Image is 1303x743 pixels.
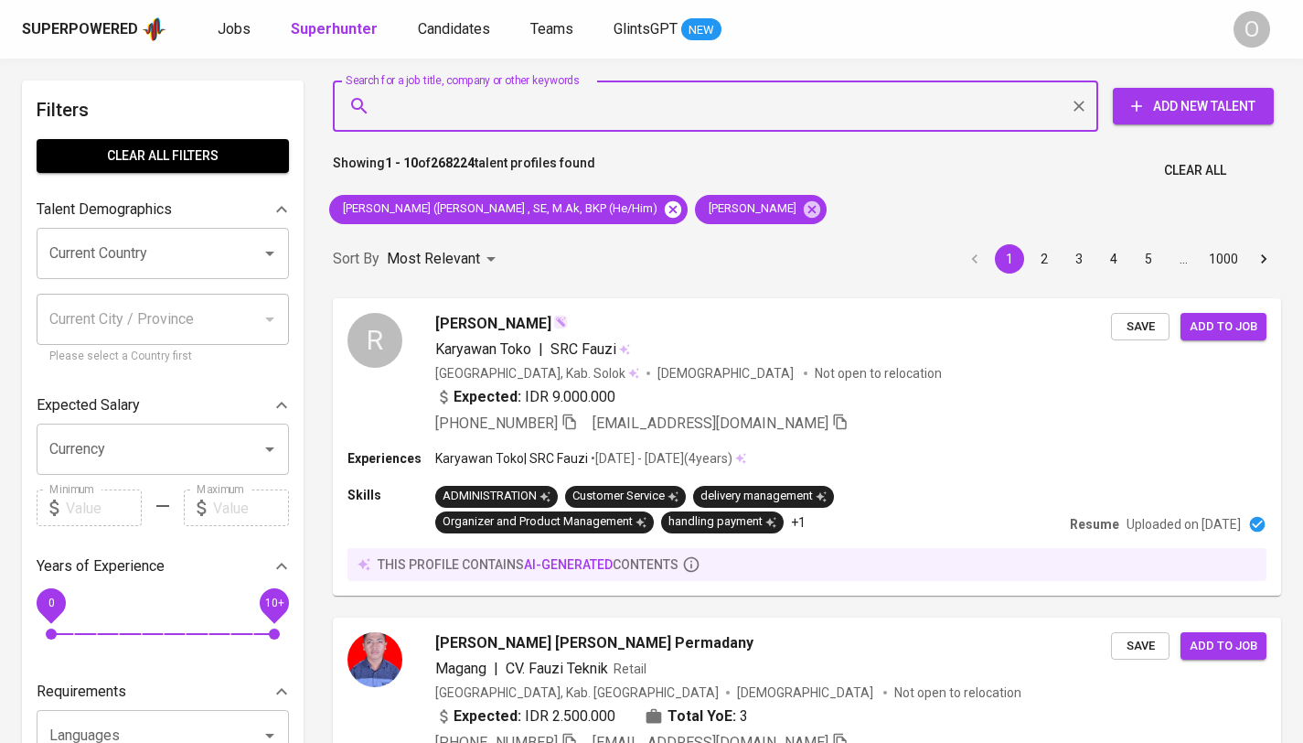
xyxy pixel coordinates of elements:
[614,18,721,41] a: GlintsGPT NEW
[524,557,613,572] span: AI-generated
[454,705,521,727] b: Expected:
[791,513,806,532] p: +1
[329,195,688,224] div: [PERSON_NAME] ([PERSON_NAME] , SE, M.Ak, BKP (He/Him)
[435,415,558,432] span: [PHONE_NUMBER]
[1113,88,1274,124] button: Add New Talent
[435,660,486,677] span: Magang
[1099,244,1128,274] button: Go to page 4
[668,705,736,727] b: Total YoE:
[1066,93,1092,119] button: Clear
[1120,317,1160,338] span: Save
[435,705,615,727] div: IDR 2.500.000
[387,248,480,270] p: Most Relevant
[1064,244,1094,274] button: Go to page 3
[894,684,1021,702] p: Not open to relocation
[37,673,289,710] div: Requirements
[815,364,942,382] p: Not open to relocation
[329,200,668,218] span: [PERSON_NAME] ([PERSON_NAME] , SE, M.Ak, BKP (He/Him)
[1134,244,1163,274] button: Go to page 5
[995,244,1024,274] button: page 1
[443,513,646,531] div: Organizer and Product Management
[740,705,748,727] span: 3
[213,490,289,526] input: Value
[1190,317,1257,338] span: Add to job
[1180,632,1266,661] button: Add to job
[657,364,796,382] span: [DEMOGRAPHIC_DATA]
[291,20,378,38] b: Superhunter
[378,555,678,574] p: this profile contains contents
[142,16,166,43] img: app logo
[37,548,289,585] div: Years of Experience
[48,597,54,609] span: 0
[431,156,475,170] b: 268224
[347,449,435,468] p: Experiences
[333,248,379,270] p: Sort By
[435,449,588,468] p: Karyawan Toko | SRC Fauzi
[1157,154,1234,188] button: Clear All
[37,199,172,221] p: Talent Demographics
[1030,244,1059,274] button: Go to page 2
[1070,515,1119,533] p: Resume
[572,488,678,505] div: Customer Service
[957,244,1281,274] nav: pagination navigation
[37,139,289,173] button: Clear All filters
[22,19,138,40] div: Superpowered
[494,658,498,680] span: |
[333,298,1281,596] a: R[PERSON_NAME]Karyawan Toko|SRC Fauzi[GEOGRAPHIC_DATA], Kab. Solok[DEMOGRAPHIC_DATA] Not open to ...
[1234,11,1270,48] div: O
[257,241,283,266] button: Open
[435,684,719,702] div: [GEOGRAPHIC_DATA], Kab. [GEOGRAPHIC_DATA]
[588,449,732,468] p: • [DATE] - [DATE] ( 4 years )
[257,436,283,462] button: Open
[37,191,289,228] div: Talent Demographics
[550,340,616,358] span: SRC Fauzi
[1111,313,1169,341] button: Save
[37,394,140,416] p: Expected Salary
[51,145,274,167] span: Clear All filters
[218,18,254,41] a: Jobs
[614,662,646,676] span: Retail
[1180,313,1266,341] button: Add to job
[37,387,289,424] div: Expected Salary
[553,315,568,329] img: magic_wand.svg
[333,154,595,188] p: Showing of talent profiles found
[1127,515,1241,533] p: Uploaded on [DATE]
[387,242,502,276] div: Most Relevant
[454,386,521,408] b: Expected:
[49,348,276,366] p: Please select a Country first
[1127,95,1259,118] span: Add New Talent
[614,20,678,38] span: GlintsGPT
[530,18,577,41] a: Teams
[700,488,827,505] div: delivery management
[1111,632,1169,661] button: Save
[530,20,573,38] span: Teams
[1190,636,1257,657] span: Add to job
[668,513,776,531] div: handling payment
[506,660,608,677] span: CV. Fauzi Teknik
[66,490,142,526] input: Value
[435,313,551,335] span: [PERSON_NAME]
[695,195,827,224] div: [PERSON_NAME]
[1164,159,1226,182] span: Clear All
[37,95,289,124] h6: Filters
[347,313,402,368] div: R
[385,156,418,170] b: 1 - 10
[1120,636,1160,657] span: Save
[695,200,807,218] span: [PERSON_NAME]
[435,386,615,408] div: IDR 9.000.000
[347,486,435,504] p: Skills
[37,555,165,577] p: Years of Experience
[1169,250,1198,268] div: …
[737,684,876,702] span: [DEMOGRAPHIC_DATA]
[435,632,753,654] span: [PERSON_NAME] [PERSON_NAME] Permadany
[37,681,126,703] p: Requirements
[435,340,531,358] span: Karyawan Toko
[435,364,639,382] div: [GEOGRAPHIC_DATA], Kab. Solok
[22,16,166,43] a: Superpoweredapp logo
[291,18,381,41] a: Superhunter
[1249,244,1278,274] button: Go to next page
[264,597,283,609] span: 10+
[539,339,543,361] span: |
[418,20,490,38] span: Candidates
[418,18,494,41] a: Candidates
